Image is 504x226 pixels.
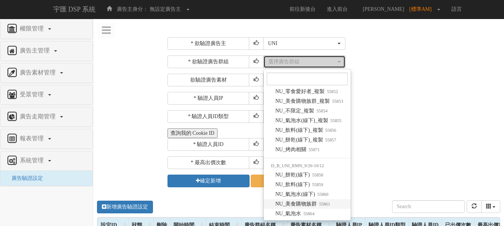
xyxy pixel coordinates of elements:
[323,128,336,133] small: 55856
[328,118,342,123] small: 55855
[275,107,328,115] span: NU_不限定_複製
[271,163,324,168] span: D_B_UNI_RMN_9/26-10/12
[306,147,320,152] small: 55871
[301,211,314,216] small: 55864
[275,181,323,188] span: NU_飲料(線下)
[481,200,501,213] button: columns
[275,127,336,134] span: NU_飲料(線下)_複製
[392,200,465,213] input: Search
[18,47,53,54] span: 廣告主管理
[275,200,330,208] span: NU_美食購物族群
[18,25,47,32] span: 權限管理
[325,89,338,94] small: 55852
[97,201,153,213] a: 新增廣告驗證設定
[168,175,250,187] button: 確定新增
[18,113,59,120] span: 廣告走期管理
[168,128,217,138] button: 查詢我的 Cookie ID
[6,133,87,145] a: 報表管理
[263,55,345,68] button: 選擇廣告群組
[267,73,348,85] input: Search
[323,137,336,143] small: 55857
[315,192,329,197] small: 55860
[6,89,87,101] a: 受眾管理
[275,191,328,198] span: NU_氣泡水(線下)
[481,200,501,213] div: Columns
[268,40,336,47] div: UNI
[6,23,87,35] a: 權限管理
[317,201,330,207] small: 55861
[409,6,435,12] span: [標準AM]
[330,99,343,104] small: 55853
[6,175,43,181] a: 廣告驗證設定
[314,108,328,114] small: 55854
[275,117,341,124] span: NU_氣泡水(線下)_複製
[275,98,343,105] span: NU_美食購物族群_複製
[467,200,482,213] button: refresh
[6,67,87,79] a: 廣告素材管理
[359,6,408,12] span: [PERSON_NAME]
[275,136,336,144] span: NU_餅乾(線下)_複製
[150,6,181,12] span: 無設定廣告主
[18,69,59,76] span: 廣告素材管理
[310,172,323,178] small: 55858
[6,45,87,57] a: 廣告主管理
[18,135,47,141] span: 報表管理
[6,155,87,167] a: 系統管理
[18,91,47,98] span: 受眾管理
[275,146,320,153] span: NU_烤肉相關
[275,210,314,217] span: NU_氣泡水
[18,157,47,163] span: 系統管理
[310,182,323,187] small: 55859
[251,175,333,187] a: 取消
[6,111,87,123] a: 廣告走期管理
[263,37,345,50] button: UNI
[268,58,336,66] div: 選擇廣告群組
[275,88,338,95] span: NU_零食愛好者_複製
[117,6,148,12] span: 廣告主身分：
[275,171,323,179] span: NU_餅乾(線下)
